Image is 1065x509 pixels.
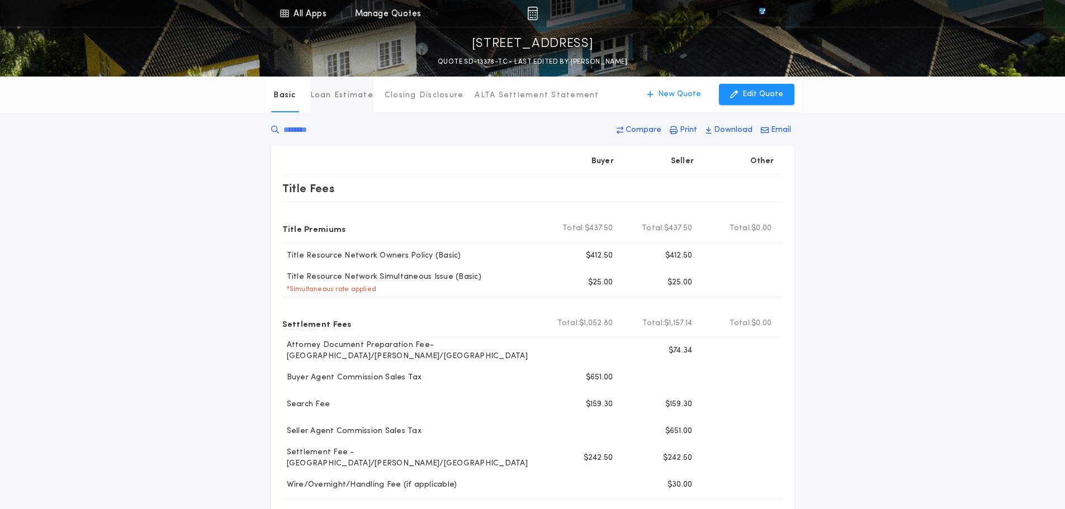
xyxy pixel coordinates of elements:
p: [STREET_ADDRESS] [472,35,594,53]
b: Total: [562,223,585,234]
p: $30.00 [668,479,693,491]
p: Search Fee [282,399,330,410]
img: vs-icon [739,8,785,19]
p: Settlement Fees [282,315,352,332]
p: $651.00 [586,372,613,383]
p: Seller Agent Commission Sales Tax [282,426,422,437]
p: Loan Estimate [310,90,373,101]
span: $1,052.80 [579,318,613,329]
b: Total: [730,223,752,234]
p: $242.50 [584,453,613,464]
p: Edit Quote [742,89,783,100]
span: $437.50 [585,223,613,234]
b: Total: [642,318,665,329]
button: New Quote [636,84,712,105]
p: Compare [626,125,661,136]
span: $437.50 [664,223,693,234]
p: Closing Disclosure [385,90,464,101]
p: Buyer Agent Commission Sales Tax [282,372,422,383]
p: Seller [671,156,694,167]
p: Download [714,125,752,136]
span: $0.00 [751,318,771,329]
img: img [527,7,538,20]
p: Other [750,156,774,167]
button: Print [666,120,700,140]
button: Compare [613,120,665,140]
b: Total: [642,223,664,234]
p: $159.30 [586,399,613,410]
p: Wire/Overnight/Handling Fee (if applicable) [282,479,457,491]
p: $412.50 [586,250,613,261]
p: Title Premiums [282,220,346,237]
p: * Simultaneous rate applied [282,285,377,294]
p: Print [680,125,697,136]
button: Email [758,120,794,140]
p: $412.50 [665,250,693,261]
p: $25.00 [668,277,693,288]
b: Total: [557,318,580,329]
p: Title Fees [282,179,335,197]
p: Basic [273,90,296,101]
p: Title Resource Network Simultaneous Issue (Basic) [282,272,481,283]
p: $242.50 [663,453,693,464]
p: Settlement Fee - [GEOGRAPHIC_DATA]/[PERSON_NAME]/[GEOGRAPHIC_DATA] [282,447,543,469]
p: Attorney Document Preparation Fee-[GEOGRAPHIC_DATA]/[PERSON_NAME]/[GEOGRAPHIC_DATA] [282,340,543,362]
p: QUOTE SD-13378-TC - LAST EDITED BY [PERSON_NAME] [438,56,627,68]
p: New Quote [658,89,701,100]
p: Email [771,125,791,136]
button: Edit Quote [719,84,794,105]
button: Download [702,120,756,140]
p: Title Resource Network Owners Policy (Basic) [282,250,461,261]
p: ALTA Settlement Statement [475,90,599,101]
span: $1,157.14 [664,318,692,329]
p: Buyer [591,156,614,167]
p: $159.30 [665,399,693,410]
span: $0.00 [751,223,771,234]
p: $25.00 [588,277,613,288]
p: $74.34 [669,345,693,356]
b: Total: [730,318,752,329]
p: $651.00 [665,426,693,437]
